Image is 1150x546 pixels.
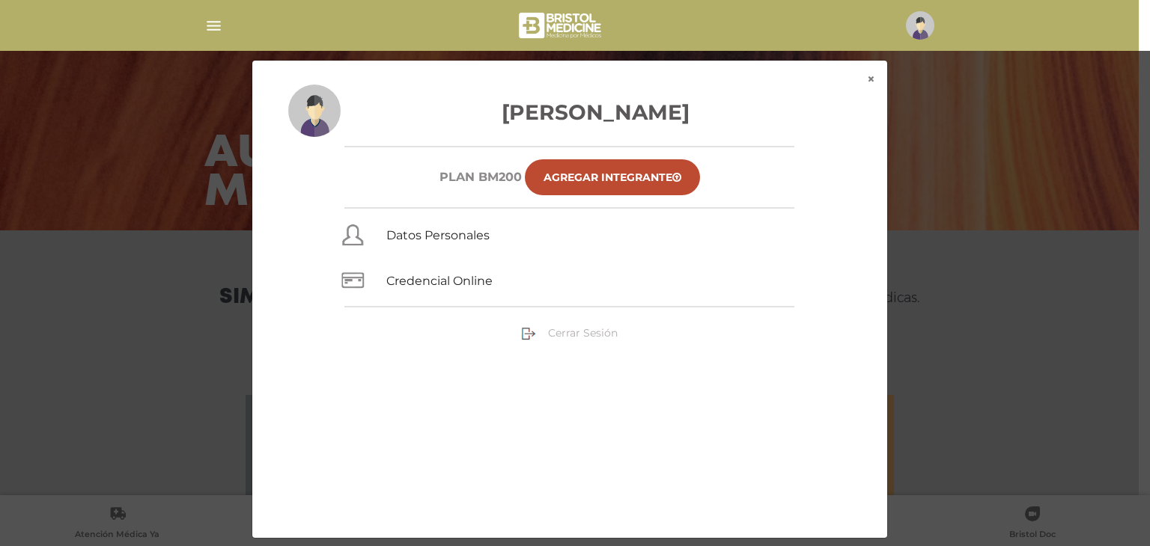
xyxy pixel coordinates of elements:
[548,326,618,340] span: Cerrar Sesión
[521,326,618,340] a: Cerrar Sesión
[288,96,851,128] h3: [PERSON_NAME]
[906,11,934,40] img: profile-placeholder.svg
[204,16,223,35] img: Cober_menu-lines-white.svg
[288,85,341,137] img: profile-placeholder.svg
[386,228,490,242] a: Datos Personales
[517,7,606,43] img: bristol-medicine-blanco.png
[525,159,700,195] a: Agregar Integrante
[521,326,536,341] img: sign-out.png
[439,170,522,184] h6: Plan BM200
[855,61,887,98] button: ×
[386,274,493,288] a: Credencial Online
